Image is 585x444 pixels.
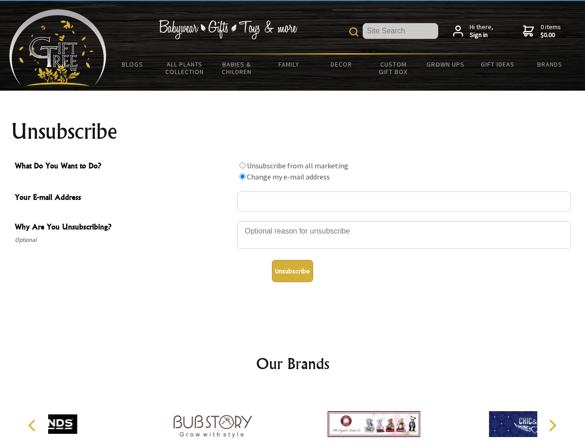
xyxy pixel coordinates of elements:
a: Hi there,Sign in [453,23,493,39]
span: What Do You Want to Do? [15,160,233,173]
strong: Sign in [470,31,493,39]
button: Unsubscribe [272,260,313,282]
button: Previous [23,415,44,436]
span: Optional [15,234,233,246]
h1: Unsubscribe [11,120,574,142]
a: All Plants Collection [159,55,211,81]
button: Next [542,415,562,436]
textarea: Why Are You Unsubscribing? [237,221,571,249]
strong: $0.00 [541,31,561,39]
a: 0 items$0.00 [523,23,561,39]
span: Hi there, [470,23,493,39]
input: What Do You Want to Do? [239,162,245,168]
span: Why Are You Unsubscribing? [15,221,233,234]
h2: Our Brands [19,352,567,375]
a: Decor [315,55,367,74]
span: Your E-mail Address [15,191,233,205]
input: Site Search [363,23,438,39]
a: Grown Ups [419,55,472,74]
a: BLOGS [107,55,159,74]
span: 0 items [541,23,561,39]
input: Your E-mail Address [237,191,571,212]
input: What Do You Want to Do? [239,173,245,179]
a: Brands [524,55,576,74]
img: Babywear - Gifts - Toys & more [158,20,297,39]
a: Custom Gift Box [367,55,420,81]
label: Unsubscribe from all marketing [247,161,348,170]
label: Change my e-mail address [247,172,330,181]
img: product search [349,27,359,37]
img: Babyware - Gifts - Toys and more... [9,9,107,86]
a: Family [263,55,315,74]
a: Gift Ideas [472,55,524,74]
a: Babies & Children [211,55,263,81]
